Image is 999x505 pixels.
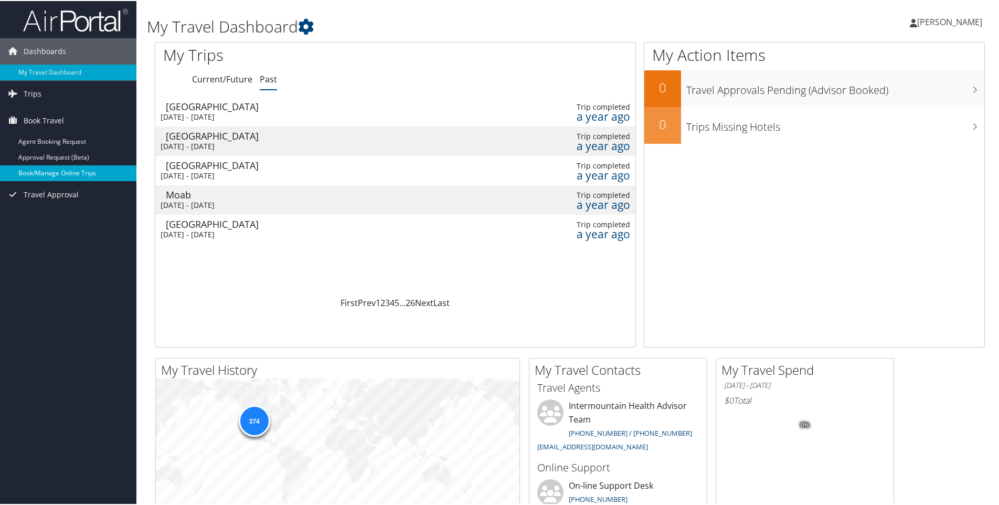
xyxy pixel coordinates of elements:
[644,78,681,96] h2: 0
[24,80,41,106] span: Trips
[380,296,385,308] a: 2
[521,199,630,208] div: a year ago
[521,111,630,120] div: a year ago
[537,441,648,450] a: [EMAIL_ADDRESS][DOMAIN_NAME]
[376,296,380,308] a: 1
[521,170,630,179] div: a year ago
[521,160,630,170] div: Trip completed
[724,394,734,405] span: $0
[166,218,278,228] div: [GEOGRAPHIC_DATA]
[166,160,278,169] div: [GEOGRAPHIC_DATA]
[910,5,993,37] a: [PERSON_NAME]
[724,394,886,405] h6: Total
[385,296,390,308] a: 3
[644,43,984,65] h1: My Action Items
[192,72,252,84] a: Current/Future
[644,114,681,132] h2: 0
[147,15,711,37] h1: My Travel Dashboard
[161,170,272,180] div: [DATE] - [DATE]
[395,296,399,308] a: 5
[521,101,630,111] div: Trip completed
[415,296,433,308] a: Next
[521,190,630,199] div: Trip completed
[724,380,886,390] h6: [DATE] - [DATE]
[24,181,79,207] span: Travel Approval
[686,113,984,133] h3: Trips Missing Hotels
[721,360,894,378] h2: My Travel Spend
[23,7,128,31] img: airportal-logo.png
[358,296,376,308] a: Prev
[537,380,699,394] h3: Travel Agents
[521,131,630,140] div: Trip completed
[569,427,692,437] a: [PHONE_NUMBER] / [PHONE_NUMBER]
[535,360,707,378] h2: My Travel Contacts
[537,459,699,474] h3: Online Support
[166,189,278,198] div: Moab
[686,77,984,97] h3: Travel Approvals Pending (Advisor Booked)
[161,199,272,209] div: [DATE] - [DATE]
[238,404,270,436] div: 374
[260,72,277,84] a: Past
[644,69,984,106] a: 0Travel Approvals Pending (Advisor Booked)
[161,229,272,238] div: [DATE] - [DATE]
[161,360,519,378] h2: My Travel History
[399,296,406,308] span: …
[917,15,982,27] span: [PERSON_NAME]
[163,43,428,65] h1: My Trips
[801,421,809,427] tspan: 0%
[644,106,984,143] a: 0Trips Missing Hotels
[341,296,358,308] a: First
[569,493,628,503] a: [PHONE_NUMBER]
[406,296,415,308] a: 26
[532,398,704,455] li: Intermountain Health Advisor Team
[390,296,395,308] a: 4
[166,101,278,110] div: [GEOGRAPHIC_DATA]
[24,107,64,133] span: Book Travel
[161,111,272,121] div: [DATE] - [DATE]
[521,140,630,150] div: a year ago
[521,228,630,238] div: a year ago
[166,130,278,140] div: [GEOGRAPHIC_DATA]
[433,296,450,308] a: Last
[521,219,630,228] div: Trip completed
[24,37,66,64] span: Dashboards
[161,141,272,150] div: [DATE] - [DATE]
